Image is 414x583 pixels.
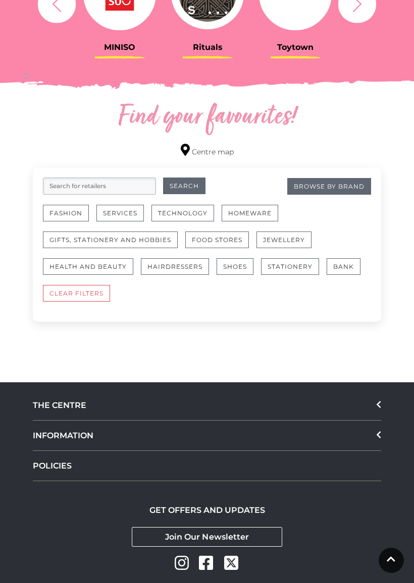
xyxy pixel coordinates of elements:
a: CLEAR FILTERS [43,285,118,312]
button: Hairdressers [141,258,209,275]
a: Jewellery [256,231,319,258]
button: Fashion [43,205,89,221]
a: Shoes [217,258,261,285]
a: Hairdressers [141,258,217,285]
button: Homeware [222,205,278,221]
a: Bank [327,258,368,285]
button: Health and Beauty [43,258,133,275]
button: Technology [151,205,214,221]
button: Shoes [217,258,253,275]
button: Gifts, Stationery and Hobbies [43,231,178,248]
a: Gifts, Stationery and Hobbies [43,231,185,258]
h2: GET OFFERS AND UPDATES [149,505,265,515]
div: INFORMATION [33,421,381,451]
button: Food Stores [185,231,249,248]
button: Bank [327,258,360,275]
a: Join Our Newsletter [132,527,282,547]
h3: MINISO [83,42,156,52]
h2: Find your favourites! [33,101,381,134]
h3: Toytown [259,42,332,52]
input: Search for retailers [43,178,156,195]
button: Jewellery [256,231,312,248]
a: Browse By Brand [287,178,371,195]
a: Homeware [222,205,286,231]
button: Search [163,178,205,194]
a: Health and Beauty [43,258,141,285]
a: Fashion [43,205,96,231]
a: Technology [151,205,222,231]
div: THE CENTRE [33,390,381,421]
a: POLICIES [33,451,381,481]
a: Centre map [181,144,234,157]
a: Food Stores [185,231,256,258]
button: CLEAR FILTERS [43,285,110,302]
a: Services [96,205,151,231]
a: Stationery [261,258,327,285]
button: Stationery [261,258,319,275]
h3: Rituals [171,42,244,52]
button: Services [96,205,144,221]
